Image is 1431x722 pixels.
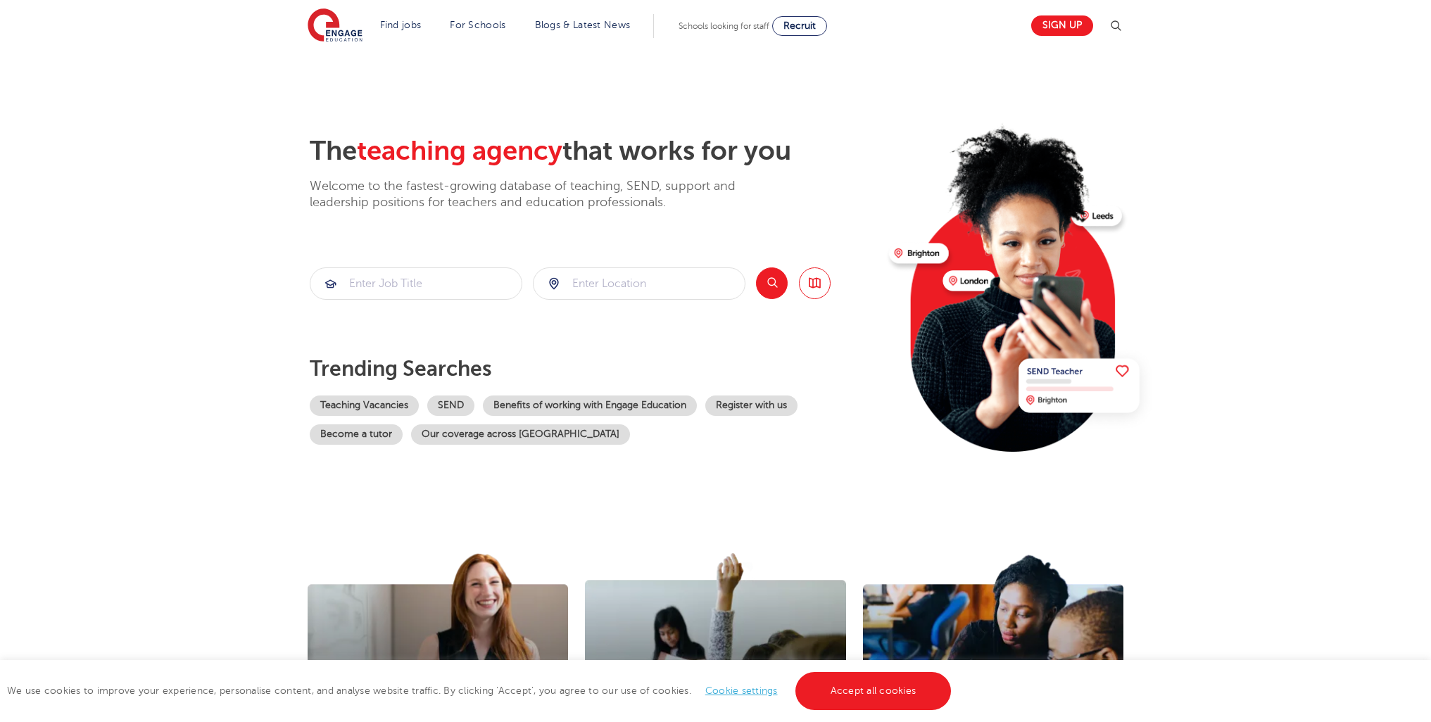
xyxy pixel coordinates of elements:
[483,395,697,416] a: Benefits of working with Engage Education
[450,20,505,30] a: For Schools
[705,685,778,696] a: Cookie settings
[411,424,630,445] a: Our coverage across [GEOGRAPHIC_DATA]
[679,21,769,31] span: Schools looking for staff
[795,672,952,710] a: Accept all cookies
[1031,15,1093,36] a: Sign up
[7,685,954,696] span: We use cookies to improve your experience, personalise content, and analyse website traffic. By c...
[705,395,798,416] a: Register with us
[310,356,878,381] p: Trending searches
[357,136,562,166] span: teaching agency
[427,395,474,416] a: SEND
[380,20,422,30] a: Find jobs
[535,20,631,30] a: Blogs & Latest News
[772,16,827,36] a: Recruit
[308,8,363,44] img: Engage Education
[310,267,522,300] div: Submit
[310,178,774,211] p: Welcome to the fastest-growing database of teaching, SEND, support and leadership positions for t...
[310,395,419,416] a: Teaching Vacancies
[783,20,816,31] span: Recruit
[310,424,403,445] a: Become a tutor
[310,268,522,299] input: Submit
[534,268,745,299] input: Submit
[756,267,788,299] button: Search
[533,267,745,300] div: Submit
[310,135,878,167] h2: The that works for you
